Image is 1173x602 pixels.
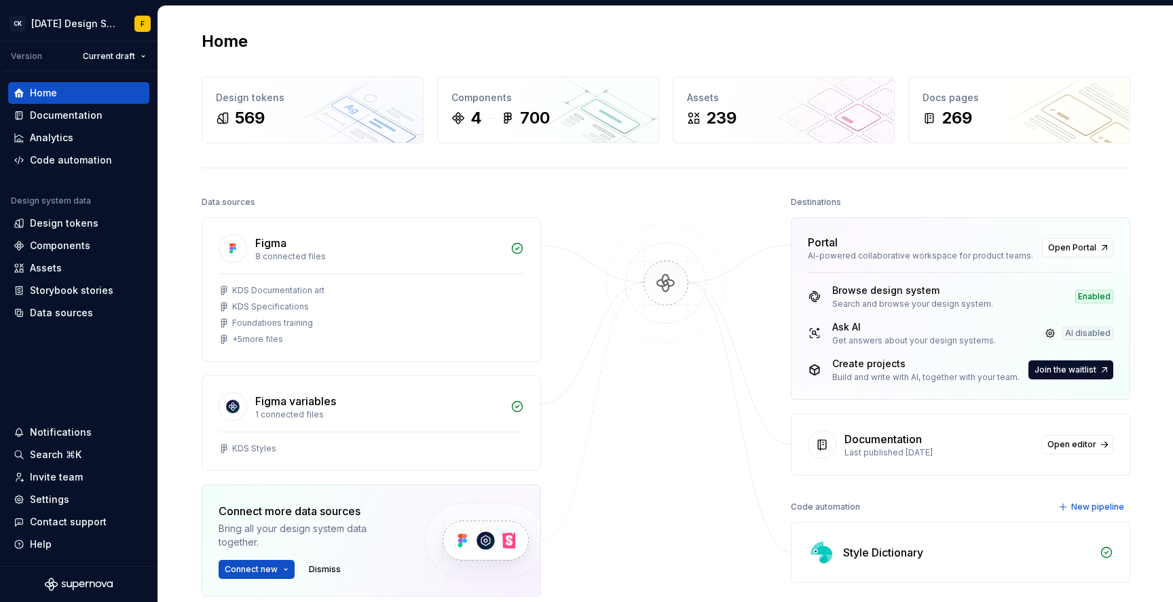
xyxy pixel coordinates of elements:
[808,234,838,250] div: Portal
[77,47,152,66] button: Current draft
[1048,242,1096,253] span: Open Portal
[30,261,62,275] div: Assets
[219,560,295,579] button: Connect new
[1071,502,1124,512] span: New pipeline
[232,443,276,454] div: KDS Styles
[216,91,409,105] div: Design tokens
[908,77,1130,143] a: Docs pages269
[30,239,90,252] div: Components
[832,320,996,334] div: Ask AI
[8,302,149,324] a: Data sources
[11,51,42,62] div: Version
[8,105,149,126] a: Documentation
[1042,238,1113,257] a: Open Portal
[437,77,659,143] a: Components4700
[83,51,135,62] span: Current draft
[10,16,26,32] div: CK
[1041,435,1113,454] a: Open editor
[520,107,550,129] div: 700
[30,515,107,529] div: Contact support
[1062,326,1113,340] div: AI disabled
[808,250,1034,261] div: AI-powered collaborative workspace for product teams.
[8,444,149,466] button: Search ⌘K
[673,77,895,143] a: Assets239
[11,195,91,206] div: Design system data
[687,91,880,105] div: Assets
[202,217,541,362] a: Figma8 connected filesKDS Documentation artKDS SpecificationsFoundations training+5more files
[255,251,502,262] div: 8 connected files
[8,82,149,104] a: Home
[30,284,113,297] div: Storybook stories
[202,375,541,471] a: Figma variables1 connected filesKDS Styles
[844,431,922,447] div: Documentation
[8,466,149,488] a: Invite team
[1054,497,1130,516] button: New pipeline
[8,127,149,149] a: Analytics
[30,131,73,145] div: Analytics
[202,77,424,143] a: Design tokens569
[923,91,1116,105] div: Docs pages
[31,17,118,31] div: [DATE] Design System
[30,426,92,439] div: Notifications
[141,18,145,29] div: F
[8,257,149,279] a: Assets
[30,470,83,484] div: Invite team
[832,335,996,346] div: Get answers about your design systems.
[255,393,336,409] div: Figma variables
[451,91,645,105] div: Components
[8,149,149,171] a: Code automation
[30,86,57,100] div: Home
[470,107,482,129] div: 4
[235,107,265,129] div: 569
[791,193,841,212] div: Destinations
[219,522,402,549] div: Bring all your design system data together.
[8,489,149,510] a: Settings
[8,421,149,443] button: Notifications
[232,301,309,312] div: KDS Specifications
[8,511,149,533] button: Contact support
[832,299,993,309] div: Search and browse your design system.
[30,217,98,230] div: Design tokens
[832,284,993,297] div: Browse design system
[1047,439,1096,450] span: Open editor
[255,409,502,420] div: 1 connected files
[1028,360,1113,379] button: Join the waitlist
[8,212,149,234] a: Design tokens
[844,447,1033,458] div: Last published [DATE]
[255,235,286,251] div: Figma
[303,560,347,579] button: Dismiss
[309,564,341,575] span: Dismiss
[30,538,52,551] div: Help
[30,109,103,122] div: Documentation
[8,280,149,301] a: Storybook stories
[1075,290,1113,303] div: Enabled
[30,306,93,320] div: Data sources
[3,9,155,38] button: CK[DATE] Design SystemF
[219,503,402,519] div: Connect more data sources
[30,448,81,462] div: Search ⌘K
[45,578,113,591] svg: Supernova Logo
[8,533,149,555] button: Help
[791,497,860,516] div: Code automation
[202,193,255,212] div: Data sources
[232,318,313,328] div: Foundations training
[30,153,112,167] div: Code automation
[1035,364,1096,375] span: Join the waitlist
[832,357,1020,371] div: Create projects
[832,372,1020,383] div: Build and write with AI, together with your team.
[706,107,737,129] div: 239
[225,564,278,575] span: Connect new
[942,107,972,129] div: 269
[232,285,324,296] div: KDS Documentation art
[202,31,248,52] h2: Home
[30,493,69,506] div: Settings
[8,235,149,257] a: Components
[232,334,283,345] div: + 5 more files
[843,544,923,561] div: Style Dictionary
